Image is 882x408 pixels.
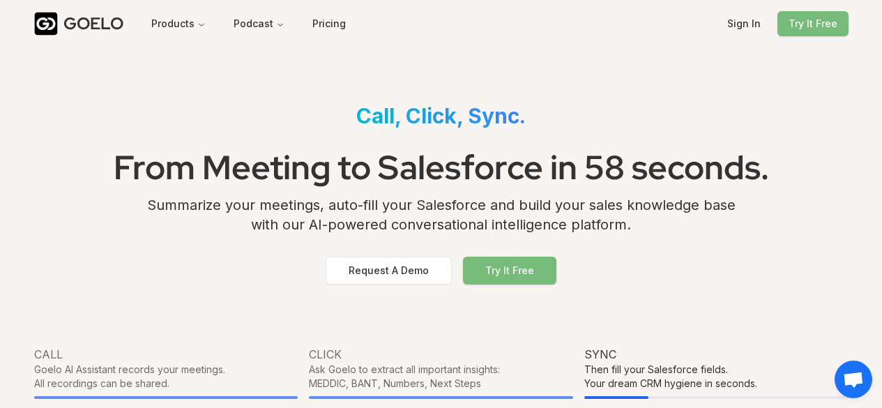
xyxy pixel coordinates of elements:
a: GOELO [34,12,135,36]
div: Sync [584,346,849,363]
div: MEDDIC, BANT, Numbers, Next Steps [309,377,573,391]
button: Pricing [301,11,357,36]
div: Summarize your meetings, auto-fill your Salesforce and build your sales knowledge base with our A... [34,195,849,245]
img: Goelo Logo [34,12,58,36]
button: Sign In [716,11,772,36]
div: GOELO [63,13,123,35]
div: Then fill your Salesforce fields. [584,363,849,377]
div: Goelo AI Assistant records your meetings. [34,363,298,377]
div: Click [309,346,573,363]
button: Podcast [222,11,296,36]
h1: From Meeting to Salesforce in 58 seconds. [34,139,849,195]
div: Call [34,346,298,363]
button: Try It Free [777,11,849,36]
div: Your dream CRM hygiene in seconds. [584,377,849,391]
div: Open chat [835,361,872,398]
div: All recordings can be shared. [34,377,298,391]
nav: Main [140,11,296,36]
button: Try It Free [463,257,556,285]
span: Call, Click, Sync. [356,103,526,128]
button: Request A Demo [326,257,452,285]
div: Ask Goelo to extract all important insights: [309,363,573,377]
button: Products [140,11,217,36]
